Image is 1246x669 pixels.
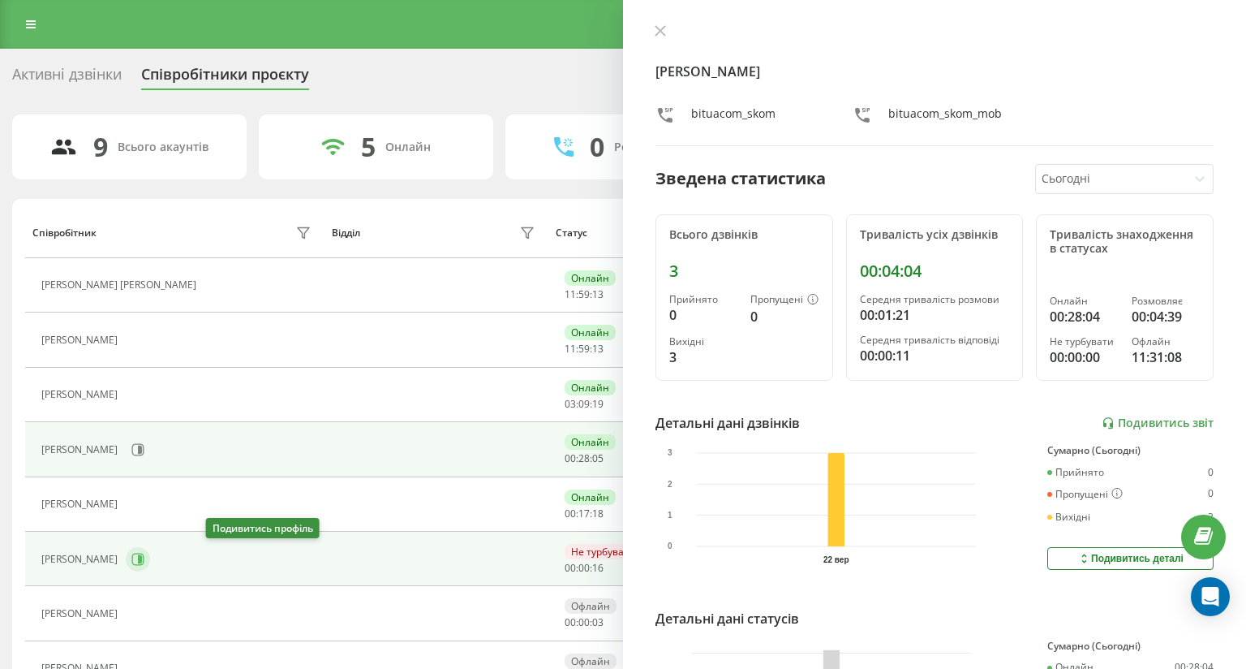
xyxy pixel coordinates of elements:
[1132,347,1200,367] div: 11:31:08
[691,106,776,129] div: bituacom_skom
[565,598,617,614] div: Офлайн
[1102,417,1214,430] a: Подивитись звіт
[565,451,576,465] span: 00
[41,499,122,510] div: [PERSON_NAME]
[565,325,616,340] div: Онлайн
[669,336,737,347] div: Вихідні
[750,307,818,326] div: 0
[206,518,320,538] div: Подивитись профіль
[565,508,604,520] div: : :
[750,294,818,307] div: Пропущені
[1132,307,1200,326] div: 00:04:39
[565,561,576,575] span: 00
[1077,552,1184,565] div: Подивитись деталі
[1050,336,1118,347] div: Не турбувати
[565,397,576,411] span: 03
[361,132,376,162] div: 5
[1047,547,1214,570] button: Подивитись деталі
[41,389,122,400] div: [PERSON_NAME]
[385,140,431,154] div: Онлайн
[565,453,604,464] div: : :
[860,228,1010,242] div: Тривалість усіх дзвінків
[655,609,799,628] div: Детальні дані статусів
[12,66,122,91] div: Активні дзвінки
[592,507,604,520] span: 18
[669,347,737,367] div: 3
[590,132,604,162] div: 0
[668,449,672,458] text: 3
[592,397,604,411] span: 19
[1047,641,1214,652] div: Сумарно (Сьогодні)
[578,507,590,520] span: 17
[888,106,1002,129] div: bituacom_skom_mob
[556,227,587,239] div: Статус
[565,654,617,669] div: Офлайн
[655,413,800,433] div: Детальні дані дзвінків
[565,287,576,301] span: 11
[1208,488,1214,501] div: 0
[860,334,1010,346] div: Середня тривалість відповіді
[32,227,97,239] div: Співробітник
[592,342,604,356] span: 13
[668,511,672,520] text: 1
[668,480,672,489] text: 2
[1132,296,1200,307] div: Розмовляє
[578,342,590,356] span: 59
[1047,445,1214,456] div: Сумарно (Сьогодні)
[1047,511,1090,523] div: Вихідні
[578,397,590,411] span: 09
[669,294,737,305] div: Прийнято
[565,270,616,286] div: Онлайн
[41,554,122,565] div: [PERSON_NAME]
[1191,577,1230,616] div: Open Intercom Messenger
[860,346,1010,365] div: 00:00:11
[1132,336,1200,347] div: Офлайн
[565,507,576,520] span: 00
[592,451,604,465] span: 05
[578,451,590,465] span: 28
[592,615,604,629] span: 03
[565,399,604,410] div: : :
[668,542,672,551] text: 0
[93,132,108,162] div: 9
[1050,347,1118,367] div: 00:00:00
[614,140,693,154] div: Розмовляють
[1050,307,1118,326] div: 00:28:04
[1047,488,1123,501] div: Пропущені
[1208,511,1214,523] div: 3
[1047,467,1104,478] div: Прийнято
[860,305,1010,325] div: 00:01:21
[823,555,849,564] text: 22 вер
[565,343,604,355] div: : :
[41,444,122,455] div: [PERSON_NAME]
[565,289,604,300] div: : :
[669,305,737,325] div: 0
[118,140,208,154] div: Всього акаунтів
[141,66,309,91] div: Співробітники проєкту
[41,608,122,619] div: [PERSON_NAME]
[332,227,360,239] div: Відділ
[565,563,604,574] div: : :
[565,342,576,356] span: 11
[565,544,642,559] div: Не турбувати
[655,62,1214,81] h4: [PERSON_NAME]
[669,228,819,242] div: Всього дзвінків
[669,261,819,281] div: 3
[578,615,590,629] span: 00
[41,279,200,291] div: [PERSON_NAME] [PERSON_NAME]
[565,617,604,628] div: : :
[565,490,616,505] div: Онлайн
[860,294,1010,305] div: Середня тривалість розмови
[565,380,616,395] div: Онлайн
[1050,296,1118,307] div: Онлайн
[565,434,616,450] div: Онлайн
[578,287,590,301] span: 59
[1208,467,1214,478] div: 0
[565,615,576,629] span: 00
[1050,228,1200,256] div: Тривалість знаходження в статусах
[578,561,590,575] span: 00
[860,261,1010,281] div: 00:04:04
[592,561,604,575] span: 16
[655,166,826,191] div: Зведена статистика
[41,334,122,346] div: [PERSON_NAME]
